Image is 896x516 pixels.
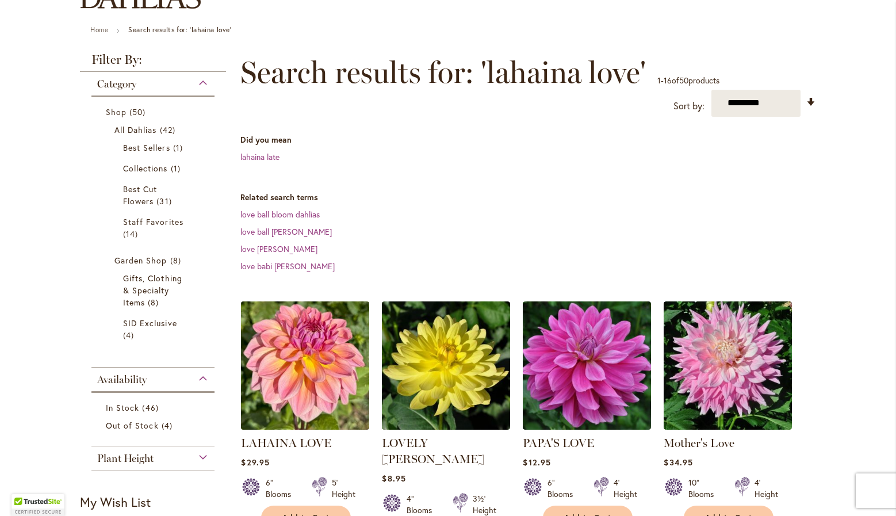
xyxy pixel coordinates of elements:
span: 31 [156,195,174,207]
span: 1 [171,162,183,174]
span: Gifts, Clothing & Specialty Items [123,273,182,308]
span: 42 [160,124,178,136]
label: Sort by: [673,95,704,117]
div: 6" Blooms [266,477,298,500]
span: 14 [123,228,141,240]
a: Collections [123,162,186,174]
a: Home [90,25,108,34]
strong: Search results for: 'lahaina love' [128,25,231,34]
a: Shop [106,106,203,118]
span: Best Sellers [123,142,170,153]
img: Mother's Love [664,301,792,430]
span: 4 [162,419,175,431]
span: 46 [142,402,161,414]
a: Staff Favorites [123,216,186,240]
a: Best Cut Flowers [123,183,186,207]
strong: My Wish List [80,494,151,510]
span: $12.95 [523,457,550,468]
img: PAPA'S LOVE [523,301,651,430]
span: Search results for: 'lahaina love' [240,55,646,90]
img: LOVELY RITA [382,301,510,430]
a: LAHAINA LOVE [241,421,369,432]
a: Gifts, Clothing &amp; Specialty Items [123,272,186,308]
div: 10" Blooms [688,477,721,500]
div: 5' Height [332,477,355,500]
a: love [PERSON_NAME] [240,243,317,254]
span: $29.95 [241,457,269,468]
a: love ball bloom dahlias [240,209,320,220]
a: Out of Stock 4 [106,419,203,431]
a: LOVELY [PERSON_NAME] [382,436,484,466]
span: In Stock [106,402,139,413]
p: - of products [657,71,719,90]
dt: Related search terms [240,192,816,203]
a: love ball [PERSON_NAME] [240,226,332,237]
a: PAPA'S LOVE [523,421,651,432]
div: TrustedSite Certified [12,494,64,516]
span: Availability [97,373,147,386]
a: Garden Shop [114,254,194,266]
span: Garden Shop [114,255,167,266]
a: All Dahlias [114,124,194,136]
span: $8.95 [382,473,405,484]
span: 50 [129,106,148,118]
span: Best Cut Flowers [123,184,157,207]
a: In Stock 46 [106,402,203,414]
span: 8 [170,254,184,266]
a: SID Exclusive [123,317,186,341]
span: Shop [106,106,127,117]
div: 4' Height [755,477,778,500]
span: 4 [123,329,137,341]
a: LAHAINA LOVE [241,436,331,450]
a: PAPA'S LOVE [523,436,594,450]
a: Mother's Love [664,421,792,432]
span: 16 [664,75,672,86]
span: Plant Height [97,452,154,465]
span: 1 [657,75,661,86]
a: lahaina late [240,151,279,162]
div: 4" Blooms [407,493,439,516]
span: Category [97,78,136,90]
a: LOVELY RITA [382,421,510,432]
div: 4' Height [614,477,637,500]
img: LAHAINA LOVE [238,298,373,433]
span: SID Exclusive [123,318,177,328]
span: Out of Stock [106,420,159,431]
a: love babi [PERSON_NAME] [240,261,335,272]
a: Best Sellers [123,142,186,154]
span: $34.95 [664,457,692,468]
span: Staff Favorites [123,216,183,227]
span: 1 [173,142,186,154]
div: 3½' Height [473,493,496,516]
a: Mother's Love [664,436,734,450]
div: 6" Blooms [547,477,580,500]
span: Collections [123,163,168,174]
span: All Dahlias [114,124,157,135]
strong: Filter By: [80,53,226,72]
dt: Did you mean [240,134,816,146]
span: 50 [679,75,688,86]
span: 8 [148,296,162,308]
